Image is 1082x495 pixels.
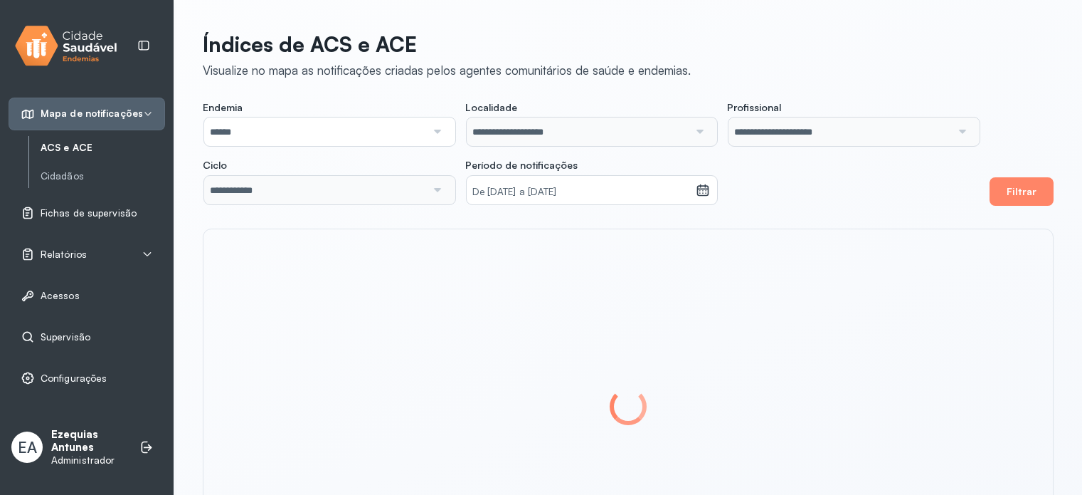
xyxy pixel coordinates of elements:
a: ACS e ACE [41,142,165,154]
span: Endemia [203,101,243,114]
span: Profissional [727,101,781,114]
span: Período de notificações [465,159,578,172]
span: Acessos [41,290,80,302]
span: Supervisão [41,331,90,343]
span: Localidade [465,101,517,114]
p: Ezequias Antunes [51,428,125,455]
a: Supervisão [21,330,153,344]
a: Cidadãos [41,170,165,182]
button: Filtrar [990,177,1054,206]
a: Acessos [21,288,153,303]
span: Relatórios [41,249,87,261]
span: Ciclo [203,159,227,172]
span: Configurações [41,372,107,385]
a: Configurações [21,371,153,385]
p: Índices de ACS e ACE [203,31,691,57]
span: Fichas de supervisão [41,207,137,219]
span: Mapa de notificações [41,108,143,120]
img: logo.svg [15,23,117,69]
div: Visualize no mapa as notificações criadas pelos agentes comunitários de saúde e endemias. [203,63,691,78]
a: ACS e ACE [41,139,165,157]
small: De [DATE] a [DATE] [472,185,690,199]
a: Fichas de supervisão [21,206,153,220]
p: Administrador [51,454,125,467]
a: Cidadãos [41,167,165,185]
span: EA [18,438,37,457]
